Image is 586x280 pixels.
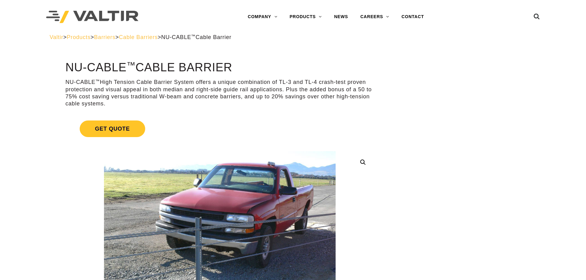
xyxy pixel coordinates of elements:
a: CAREERS [354,11,395,23]
span: NU-CABLE Cable Barrier [161,34,231,40]
a: NEWS [328,11,354,23]
a: Products [67,34,90,40]
p: NU-CABLE High Tension Cable Barrier System offers a unique combination of TL-3 and TL-4 crash-tes... [66,79,374,108]
a: Valtir [50,34,63,40]
a: Get Quote [66,113,374,144]
sup: ™ [95,79,100,83]
span: Get Quote [80,120,145,137]
a: CONTACT [395,11,430,23]
div: > > > > [50,34,536,41]
a: COMPANY [241,11,283,23]
a: Cable Barriers [119,34,158,40]
h1: NU-CABLE Cable Barrier [66,61,374,74]
a: PRODUCTS [283,11,328,23]
sup: ™ [191,34,196,38]
sup: ™ [126,60,135,70]
a: Barriers [94,34,115,40]
img: Valtir [46,11,138,23]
